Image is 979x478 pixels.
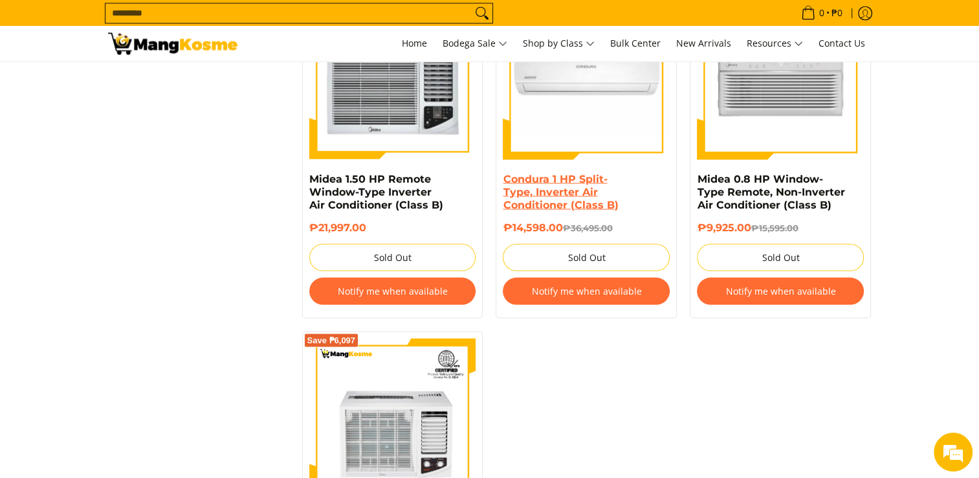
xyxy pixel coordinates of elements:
span: Save ₱6,097 [307,336,356,344]
div: Chat with us now [67,73,217,89]
a: Contact Us [812,26,872,61]
h6: ₱14,598.00 [503,221,670,234]
del: ₱15,595.00 [751,222,798,233]
span: ₱0 [830,8,844,17]
span: We're online! [75,152,179,282]
a: Condura 1 HP Split-Type, Inverter Air Conditioner (Class B) [503,172,618,211]
button: Sold Out [309,244,476,271]
button: Notify me when available [503,277,670,304]
span: Home [402,37,427,49]
span: New Arrivals [676,37,731,49]
a: New Arrivals [670,26,738,61]
img: Class B Class B Air Conditioners | Page 4 | Mang Kosme [108,32,237,54]
span: Contact Us [819,37,865,49]
span: • [797,6,846,20]
a: Bulk Center [604,26,667,61]
textarea: Type your message and hit 'Enter' [6,330,247,376]
span: Resources [747,36,803,52]
span: Bodega Sale [443,36,507,52]
del: ₱36,495.00 [562,222,612,233]
h6: ₱21,997.00 [309,221,476,234]
button: Sold Out [503,244,670,271]
a: Resources [740,26,809,61]
a: Home [395,26,434,61]
button: Notify me when available [309,277,476,304]
a: Bodega Sale [436,26,514,61]
button: Search [472,3,492,23]
a: Midea 1.50 HP Remote Window-Type Inverter Air Conditioner (Class B) [309,172,443,211]
span: 0 [817,8,826,17]
button: Notify me when available [697,277,864,304]
nav: Main Menu [250,26,872,61]
span: Shop by Class [523,36,595,52]
div: Minimize live chat window [212,6,243,38]
button: Sold Out [697,244,864,271]
h6: ₱9,925.00 [697,221,864,234]
a: Shop by Class [516,26,601,61]
span: Bulk Center [610,37,661,49]
a: Midea 0.8 HP Window-Type Remote, Non-Inverter Air Conditioner (Class B) [697,172,844,211]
